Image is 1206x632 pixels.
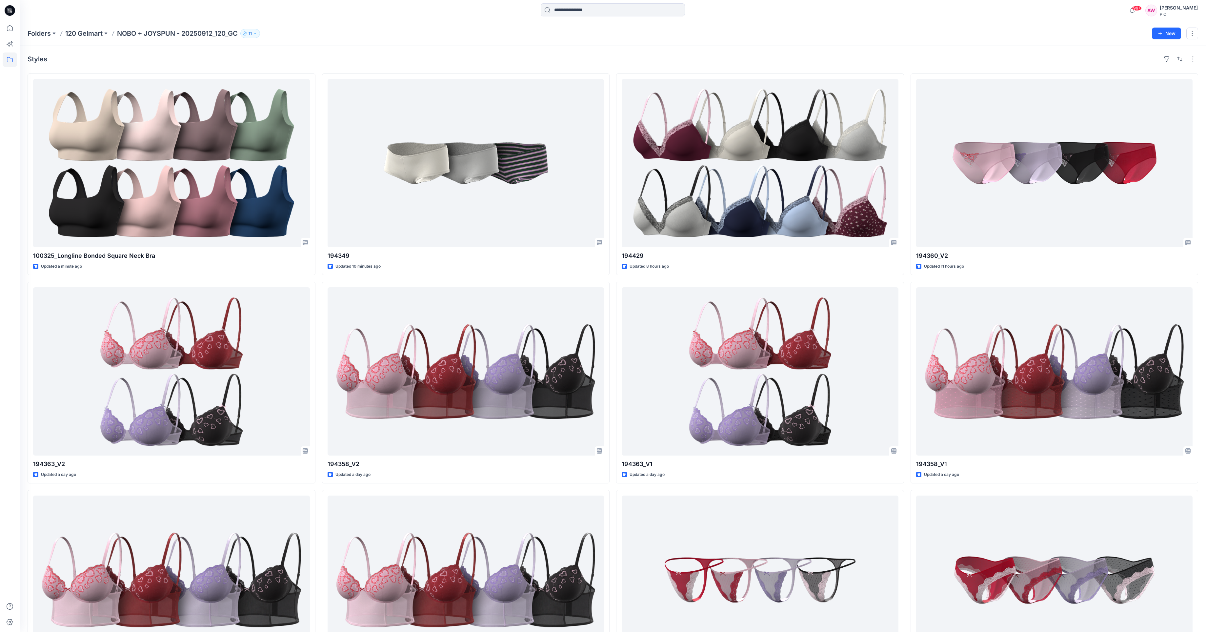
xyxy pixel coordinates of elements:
[65,29,103,38] a: 120 Gelmart
[328,459,604,469] p: 194358_V2
[916,251,1193,260] p: 194360_V2
[924,263,964,270] p: Updated 11 hours ago
[33,79,310,247] a: 100325_Longline Bonded Square Neck Bra
[41,263,82,270] p: Updated a minute ago
[33,251,310,260] p: 100325_Longline Bonded Square Neck Bra
[1132,6,1142,11] span: 99+
[328,287,604,456] a: 194358_V2
[33,287,310,456] a: 194363_V2
[622,79,898,247] a: 194429
[916,79,1193,247] a: 194360_V2
[622,287,898,456] a: 194363_V1
[117,29,238,38] p: NOBO + JOYSPUN - 20250912_120_GC
[335,263,381,270] p: Updated 10 minutes ago
[916,459,1193,469] p: 194358_V1
[630,263,669,270] p: Updated 8 hours ago
[328,251,604,260] p: 194349
[924,471,959,478] p: Updated a day ago
[240,29,260,38] button: 11
[1152,28,1181,39] button: New
[33,459,310,469] p: 194363_V2
[28,29,51,38] a: Folders
[916,287,1193,456] a: 194358_V1
[335,471,371,478] p: Updated a day ago
[622,251,898,260] p: 194429
[622,459,898,469] p: 194363_V1
[630,471,665,478] p: Updated a day ago
[41,471,76,478] p: Updated a day ago
[1160,12,1198,17] div: PIC
[249,30,252,37] p: 11
[1160,4,1198,12] div: [PERSON_NAME]
[1145,5,1157,16] div: AW
[328,79,604,247] a: 194349
[28,55,47,63] h4: Styles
